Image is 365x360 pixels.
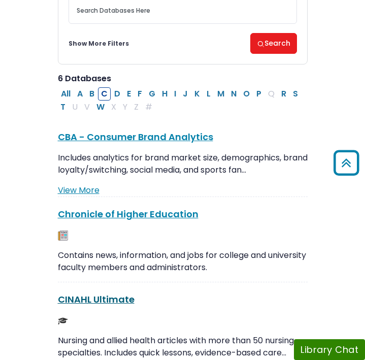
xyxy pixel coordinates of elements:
[250,33,297,54] button: Search
[278,87,289,101] button: Filter Results R
[58,184,99,196] a: View More
[58,231,68,241] img: Newspapers
[290,87,301,101] button: Filter Results S
[294,339,365,360] button: Library Chat
[57,101,69,114] button: Filter Results T
[159,87,171,101] button: Filter Results H
[93,101,108,114] button: Filter Results W
[180,87,191,101] button: Filter Results J
[69,39,129,48] a: Show More Filters
[98,87,111,101] button: Filter Results C
[58,130,213,143] a: CBA - Consumer Brand Analytics
[58,152,308,176] p: Includes analytics for brand market size, demographics, brand loyalty/switching, social media, an...
[58,88,302,113] div: Alpha-list to filter by first letter of database name
[228,87,240,101] button: Filter Results N
[253,87,264,101] button: Filter Results P
[146,87,158,101] button: Filter Results G
[58,293,135,306] a: CINAHL Ultimate
[124,87,134,101] button: Filter Results E
[74,87,86,101] button: Filter Results A
[111,87,123,101] button: Filter Results D
[191,87,203,101] button: Filter Results K
[204,87,214,101] button: Filter Results L
[135,87,145,101] button: Filter Results F
[58,335,308,359] p: Nursing and allied health articles with more than 50 nursing specialties. Includes quick lessons,...
[58,208,198,220] a: Chronicle of Higher Education
[58,87,74,101] button: All
[58,316,68,326] img: Scholarly or Peer Reviewed
[214,87,227,101] button: Filter Results M
[330,154,362,171] a: Back to Top
[171,87,179,101] button: Filter Results I
[58,249,308,274] p: Contains news, information, and jobs for college and university faculty members and administrators.
[58,73,111,84] span: 6 Databases
[240,87,253,101] button: Filter Results O
[86,87,97,101] button: Filter Results B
